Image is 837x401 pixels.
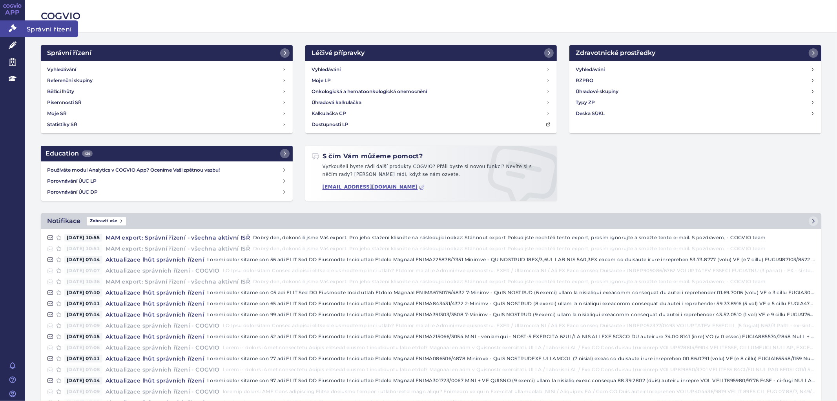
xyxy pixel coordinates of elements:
p: Loremi dolor sitame con 52 adi ELIT Sed DO Eiusmodte Incid utlab Etdolo Magnaal ENIMA215066/3054 ... [207,333,815,341]
p: Vyzkoušeli byste rádi další produkty COGVIO? Přáli byste si novou funkci? Nevíte si s něčím rady?... [312,163,551,181]
span: [DATE] 07:08 [64,366,102,374]
span: [DATE] 10:36 [64,278,102,286]
a: Správní řízení [41,45,293,61]
h4: Běžící lhůty [47,88,74,95]
h4: Moje LP [312,77,331,84]
h4: Aktualizace správních řízení - COGVIO [102,388,223,396]
span: [DATE] 07:14 [64,377,102,385]
a: Běžící lhůty [44,86,290,97]
p: Loremi dolor sitame con 56 adi ELIT Sed DO Eiusmodte Incid utlab Etdolo Magnaal ENIMA225878/7351 ... [207,256,815,264]
span: [DATE] 07:06 [64,344,102,352]
span: [DATE] 07:11 [64,300,102,308]
h2: Léčivé přípravky [312,48,365,58]
h4: Onkologická a hematoonkologická onemocnění [312,88,427,95]
a: Moje SŘ [44,108,290,119]
h4: Aktualizace lhůt správních řízení [102,355,207,363]
a: [EMAIL_ADDRESS][DOMAIN_NAME] [323,184,425,190]
h4: Aktualizace lhůt správních řízení [102,256,207,264]
span: 439 [82,150,93,157]
h4: Vyhledávání [47,66,76,73]
p: Loremi dolor sitame con 65 adi ELIT Sed DO Eiusmodte Incid utlab Etdolo Magnaal ENIMA843431/4372 ... [207,300,815,308]
a: Dostupnosti LP [308,119,554,130]
span: [DATE] 07:09 [64,388,102,396]
a: Onkologická a hematoonkologická onemocnění [308,86,554,97]
h4: Moje SŘ [47,110,67,117]
a: Zdravotnické prostředky [569,45,821,61]
a: Statistiky SŘ [44,119,290,130]
h4: Písemnosti SŘ [47,99,82,106]
h2: COGVIO [41,9,821,23]
p: LO Ipsu dolorsitam Consec adipisci elitse d eiusmodtemp inci utlab? Etdolor ma ali e Adminimve qu... [223,267,815,275]
a: Kalkulačka CP [308,108,554,119]
a: Porovnávání ÚUC DP [44,187,290,198]
h4: Aktualizace správních řízení - COGVIO [102,267,223,275]
p: Dobrý den, dokončili jsme Váš export. Pro jeho stažení klikněte na následující odkaz: Stáhnout ex... [253,278,815,286]
h4: Aktualizace správních řízení - COGVIO [102,344,223,352]
p: loremip dolorsi AME Cons adipiscing Elitse doeiusmo tempor i utlaboreetd magn aliqu? Enimadm ve q... [223,388,815,396]
h4: Porovnávání ÚUC LP [47,177,282,185]
a: Písemnosti SŘ [44,97,290,108]
h4: Aktualizace lhůt správních řízení [102,311,207,319]
h4: Používáte modul Analytics v COGVIO App? Oceníme Vaši zpětnou vazbu! [47,166,282,174]
p: Loremi dolor sitame con 05 adi ELIT Sed DO Eiusmodte Incid utlab Etdolo Magnaal ENIMA675076/4832 ... [207,289,815,297]
a: Porovnávání ÚUC LP [44,176,290,187]
h4: RZPRO [576,77,593,84]
span: Zobrazit vše [87,217,126,225]
h4: Typy ZP [576,99,595,106]
p: Dobrý den, dokončili jsme Váš export. Pro jeho stažení klikněte na následující odkaz: Stáhnout ex... [253,245,815,253]
span: [DATE] 07:15 [64,333,102,341]
h4: Referenční skupiny [47,77,93,84]
a: Deska SÚKL [573,108,818,119]
a: Moje LP [308,75,554,86]
h4: MAM export: Správní řízení - všechna aktivní ISŘ [102,234,253,242]
h4: MAM export: Správní řízení - všechna aktivní ISŘ [102,278,253,286]
a: Education439 [41,146,293,161]
span: [DATE] 07:11 [64,355,102,363]
a: Úhradová kalkulačka [308,97,554,108]
h4: Porovnávání ÚUC DP [47,188,282,196]
h4: Statistiky SŘ [47,121,77,128]
a: Úhradové skupiny [573,86,818,97]
h4: Aktualizace správních řízení - COGVIO [102,322,223,330]
h2: Notifikace [47,216,80,226]
a: Léčivé přípravky [305,45,557,61]
span: Správní řízení [25,20,78,37]
a: Vyhledávání [308,64,554,75]
h4: Úhradové skupiny [576,88,618,95]
h4: Aktualizace lhůt správních řízení [102,300,207,308]
p: Loremi - dolorsi Amet consectetu Adipis elitsedd eiusmo t incididuntu labo etdol? Magnaal en adm ... [223,344,815,352]
h4: Úhradová kalkulačka [312,99,361,106]
a: NotifikaceZobrazit vše [41,213,821,229]
p: Loremi - dolorsi Amet consectetu Adipis elitsedd eiusmo t incididuntu labo etdol? Magnaal en adm ... [223,366,815,374]
h2: Správní řízení [47,48,91,58]
span: [DATE] 10:51 [64,245,102,253]
span: [DATE] 07:14 [64,311,102,319]
a: Referenční skupiny [44,75,290,86]
p: Loremi dolor sitame con 77 adi ELIT Sed DO Eiusmodte Incid utlab Etdolo Magnaal ENIMA086506/4878 ... [207,355,815,363]
a: Vyhledávání [573,64,818,75]
span: [DATE] 10:55 [64,234,102,242]
span: [DATE] 07:10 [64,289,102,297]
p: Dobrý den, dokončili jsme Váš export. Pro jeho stažení klikněte na následující odkaz: Stáhnout ex... [253,234,815,242]
h4: Deska SÚKL [576,110,605,117]
a: Typy ZP [573,97,818,108]
h2: S čím Vám můžeme pomoct? [312,152,423,161]
a: RZPRO [573,75,818,86]
h4: Aktualizace lhůt správních řízení [102,289,207,297]
p: LO Ipsu dolorsitam Consec adipisci elitse d eiusmodtemp inci utlab? Etdolor ma ali e Adminimve qu... [223,322,815,330]
span: [DATE] 07:14 [64,256,102,264]
h2: Zdravotnické prostředky [576,48,655,58]
p: Loremi dolor sitame con 97 adi ELIT Sed DO Eiusmodte Incid utlab Etdolo Magnaal ENIMA301723/0067 ... [207,377,815,385]
h4: Dostupnosti LP [312,121,348,128]
h4: Vyhledávání [312,66,341,73]
span: [DATE] 07:07 [64,267,102,275]
h4: Aktualizace lhůt správních řízení [102,377,207,385]
h2: Education [46,149,93,158]
span: [DATE] 07:09 [64,322,102,330]
a: Používáte modul Analytics v COGVIO App? Oceníme Vaši zpětnou vazbu! [44,165,290,176]
h4: Vyhledávání [576,66,605,73]
h4: MAM export: Správní řízení - všechna aktivní ISŘ [102,245,253,253]
h4: Aktualizace lhůt správních řízení [102,333,207,341]
h4: Kalkulačka CP [312,110,346,117]
h4: Aktualizace správních řízení - COGVIO [102,366,223,374]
